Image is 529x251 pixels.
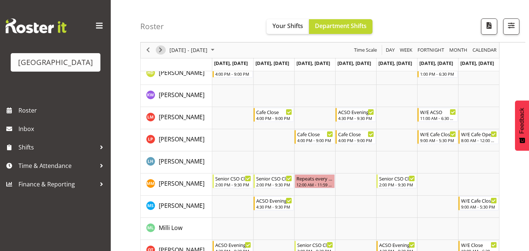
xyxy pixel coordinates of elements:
[378,60,412,66] span: [DATE], [DATE]
[256,197,292,204] div: ACSO Evening
[296,175,333,182] div: Repeats every [DATE] - [PERSON_NAME]
[154,42,167,58] div: next period
[141,173,212,196] td: Maddison Mason-Pine resource
[309,19,372,34] button: Department Shifts
[385,46,396,55] button: Timeline Day
[296,182,333,188] div: 12:00 AM - 11:59 PM
[256,182,292,188] div: 2:00 PM - 9:30 PM
[458,130,499,144] div: Luca Pudda"s event - W/E Cafe Open Begin From Sunday, August 31, 2025 at 8:00:00 AM GMT+12:00 End...
[460,60,494,66] span: [DATE], [DATE]
[481,18,497,35] button: Download a PDF of the roster according to the set date range.
[448,46,469,55] button: Timeline Month
[336,130,376,144] div: Luca Pudda"s event - Cafe Close Begin From Thursday, August 28, 2025 at 4:00:00 PM GMT+12:00 Ends...
[215,175,251,182] div: Senior CSO Closing
[338,115,374,121] div: 4:30 PM - 9:30 PM
[449,46,468,55] span: Month
[471,46,498,55] button: Month
[379,241,415,248] div: ACSO Evening
[295,174,335,188] div: Maddison Mason-Pine"s event - Repeats every wednesday - Maddison Mason-Pine Begin From Wednesday,...
[461,130,497,138] div: W/E Cafe Open
[141,196,212,218] td: Maddison Schultz resource
[338,137,374,143] div: 4:00 PM - 9:00 PM
[336,108,376,122] div: Laura McDowall"s event - ACSO Evening Begin From Thursday, August 28, 2025 at 4:30:00 PM GMT+12:0...
[167,42,219,58] div: August 25 - 31, 2025
[417,46,445,55] span: Fortnight
[168,46,218,55] button: August 2025
[159,157,205,166] a: [PERSON_NAME]
[18,105,107,116] span: Roster
[420,71,456,77] div: 1:00 PM - 6:30 PM
[141,63,212,85] td: Hana Davis resource
[141,107,212,129] td: Laura McDowall resource
[18,123,107,134] span: Inbox
[377,174,417,188] div: Maddison Mason-Pine"s event - Senior CSO Closing Begin From Friday, August 29, 2025 at 2:00:00 PM...
[296,60,330,66] span: [DATE], [DATE]
[418,130,458,144] div: Luca Pudda"s event - W/E Cafe Close Begin From Saturday, August 30, 2025 at 9:00:00 AM GMT+12:00 ...
[169,46,208,55] span: [DATE] - [DATE]
[140,22,164,31] h4: Roster
[214,60,248,66] span: [DATE], [DATE]
[159,91,205,99] span: [PERSON_NAME]
[159,113,205,121] span: [PERSON_NAME]
[143,46,153,55] button: Previous
[418,108,458,122] div: Laura McDowall"s event - W/E ACSO Begin From Saturday, August 30, 2025 at 11:00:00 AM GMT+12:00 E...
[295,130,335,144] div: Luca Pudda"s event - Cafe Close Begin From Wednesday, August 27, 2025 at 4:00:00 PM GMT+12:00 End...
[141,218,212,240] td: Milli Low resource
[315,22,367,30] span: Department Shifts
[215,241,251,248] div: ACSO Evening
[503,18,519,35] button: Filter Shifts
[420,108,456,116] div: W/E ACSO
[461,241,497,248] div: W/E Close
[18,142,96,153] span: Shifts
[141,151,212,173] td: Lynley Hamlin resource
[213,174,253,188] div: Maddison Mason-Pine"s event - Senior CSO Closing Begin From Monday, August 25, 2025 at 2:00:00 PM...
[18,57,93,68] div: [GEOGRAPHIC_DATA]
[515,100,529,151] button: Feedback - Show survey
[461,197,497,204] div: W/E Cafe Close
[256,108,292,116] div: Cafe Close
[141,85,212,107] td: Kirsteen Wilson resource
[256,175,292,182] div: Senior CSO Closing
[461,204,497,210] div: 9:00 AM - 5:30 PM
[297,137,333,143] div: 4:00 PM - 9:00 PM
[159,135,205,143] span: [PERSON_NAME]
[416,46,446,55] button: Fortnight
[472,46,497,55] span: calendar
[420,137,456,143] div: 9:00 AM - 5:30 PM
[255,60,289,66] span: [DATE], [DATE]
[353,46,378,55] button: Time Scale
[159,223,182,232] a: Milli Low
[256,115,292,121] div: 4:00 PM - 9:00 PM
[6,18,66,33] img: Rosterit website logo
[159,179,205,188] a: [PERSON_NAME]
[399,46,413,55] span: Week
[159,113,205,121] a: [PERSON_NAME]
[419,60,453,66] span: [DATE], [DATE]
[267,19,309,34] button: Your Shifts
[272,22,303,30] span: Your Shifts
[18,179,96,190] span: Finance & Reporting
[159,68,205,77] a: [PERSON_NAME]
[254,196,294,210] div: Maddison Schultz"s event - ACSO Evening Begin From Tuesday, August 26, 2025 at 4:30:00 PM GMT+12:...
[18,160,96,171] span: Time & Attendance
[254,108,294,122] div: Laura McDowall"s event - Cafe Close Begin From Tuesday, August 26, 2025 at 4:00:00 PM GMT+12:00 E...
[519,108,525,134] span: Feedback
[159,69,205,77] span: [PERSON_NAME]
[142,42,154,58] div: previous period
[461,137,497,143] div: 8:00 AM - 12:00 PM
[379,175,415,182] div: Senior CSO Closing
[338,130,374,138] div: Cafe Close
[458,196,499,210] div: Maddison Schultz"s event - W/E Cafe Close Begin From Sunday, August 31, 2025 at 9:00:00 AM GMT+12...
[159,179,205,188] span: [PERSON_NAME]
[399,46,414,55] button: Timeline Week
[141,129,212,151] td: Luca Pudda resource
[159,135,205,144] a: [PERSON_NAME]
[385,46,395,55] span: Day
[256,204,292,210] div: 4:30 PM - 9:30 PM
[215,71,251,77] div: 4:00 PM - 9:00 PM
[379,182,415,188] div: 2:00 PM - 9:30 PM
[420,130,456,138] div: W/E Cafe Close
[337,60,371,66] span: [DATE], [DATE]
